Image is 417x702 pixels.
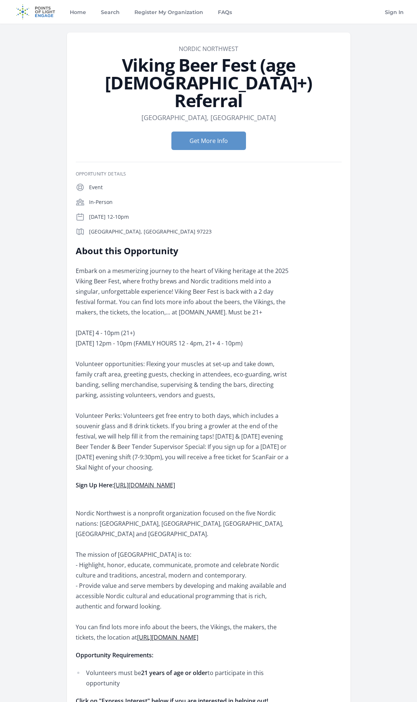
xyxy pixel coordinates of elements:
[89,184,342,191] p: Event
[76,498,292,643] p: Nordic Northwest is a nonprofit organization focused on the five Nordic nations: [GEOGRAPHIC_DATA...
[76,481,175,489] span: Sign Up Here:
[179,45,238,53] a: Nordic Northwest
[76,245,292,257] h2: About this Opportunity
[171,132,246,150] button: Get More Info
[76,56,342,109] h1: Viking Beer Fest (age [DEMOGRAPHIC_DATA]+) Referral
[76,651,153,659] strong: Opportunity Requirements:
[137,633,198,641] a: [URL][DOMAIN_NAME]
[89,213,342,221] p: [DATE] 12-10pm
[76,266,292,473] p: Embark on a mesmerizing journey to the heart of Viking heritage at the 2025 Viking Beer Fest, whe...
[114,481,175,489] a: [URL][DOMAIN_NAME]
[89,198,342,206] p: In-Person
[141,669,208,677] strong: 21 years of age or older
[89,228,342,235] p: [GEOGRAPHIC_DATA], [GEOGRAPHIC_DATA] 97223
[86,668,292,688] p: Volunteers must be to participate in this opportunity
[76,171,342,177] h3: Opportunity Details
[141,112,276,123] dd: [GEOGRAPHIC_DATA], [GEOGRAPHIC_DATA]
